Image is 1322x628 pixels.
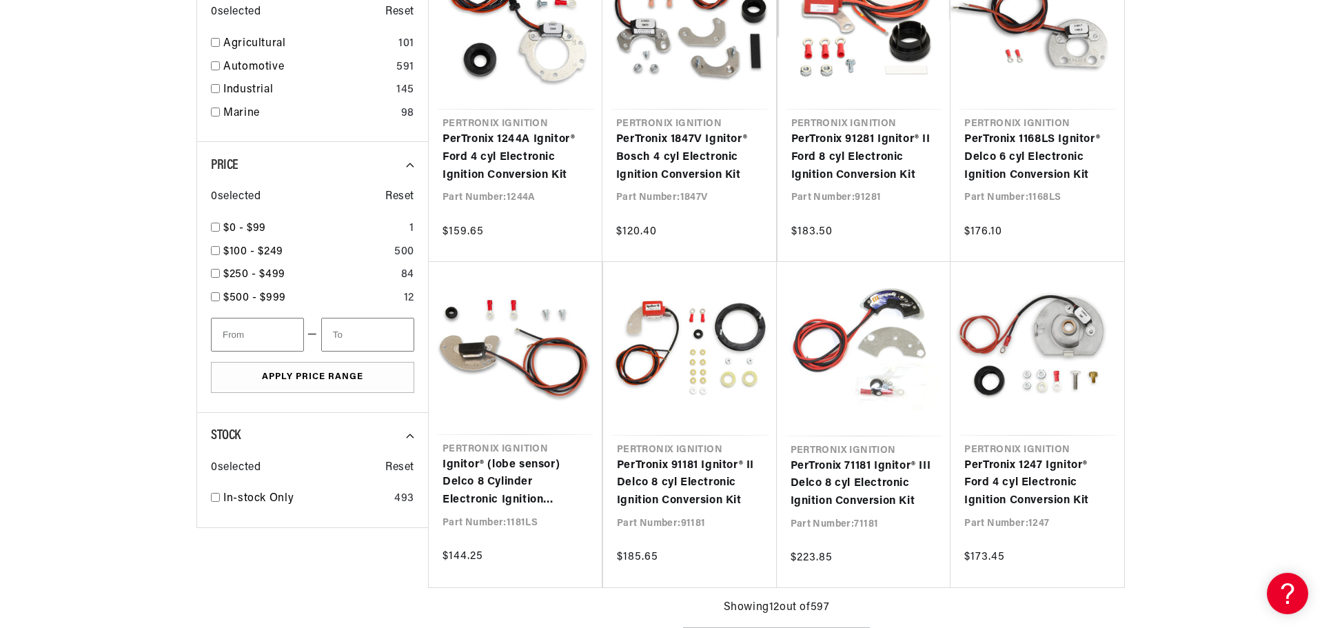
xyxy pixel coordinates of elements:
[307,326,318,344] span: —
[223,35,393,53] a: Agricultural
[616,131,762,184] a: PerTronix 1847V Ignitor® Bosch 4 cyl Electronic Ignition Conversion Kit
[385,188,414,206] span: Reset
[321,318,414,352] input: To
[394,243,414,261] div: 500
[401,266,414,284] div: 84
[223,223,266,234] span: $0 - $99
[223,105,396,123] a: Marine
[396,81,414,99] div: 145
[404,290,414,307] div: 12
[964,457,1110,510] a: PerTronix 1247 Ignitor® Ford 4 cyl Electronic Ignition Conversion Kit
[394,490,414,508] div: 493
[223,292,286,303] span: $500 - $999
[211,318,304,352] input: From
[223,269,285,280] span: $250 - $499
[791,131,937,184] a: PerTronix 91281 Ignitor® II Ford 8 cyl Electronic Ignition Conversion Kit
[385,459,414,477] span: Reset
[617,457,763,510] a: PerTronix 91181 Ignitor® II Delco 8 cyl Electronic Ignition Conversion Kit
[211,188,261,206] span: 0 selected
[211,429,241,443] span: Stock
[211,3,261,21] span: 0 selected
[211,459,261,477] span: 0 selected
[385,3,414,21] span: Reset
[443,456,588,509] a: Ignitor® (lobe sensor) Delco 8 Cylinder Electronic Ignition Conversion Kit
[791,458,937,511] a: PerTronix 71181 Ignitor® III Delco 8 cyl Electronic Ignition Conversion Kit
[964,131,1110,184] a: PerTronix 1168LS Ignitor® Delco 6 cyl Electronic Ignition Conversion Kit
[398,35,414,53] div: 101
[223,490,389,508] a: In-stock Only
[724,599,830,617] span: Showing 12 out of 597
[443,131,589,184] a: PerTronix 1244A Ignitor® Ford 4 cyl Electronic Ignition Conversion Kit
[409,220,414,238] div: 1
[211,362,414,393] button: Apply Price Range
[401,105,414,123] div: 98
[223,81,391,99] a: Industrial
[211,159,238,172] span: Price
[396,59,414,77] div: 591
[223,246,283,257] span: $100 - $249
[223,59,391,77] a: Automotive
